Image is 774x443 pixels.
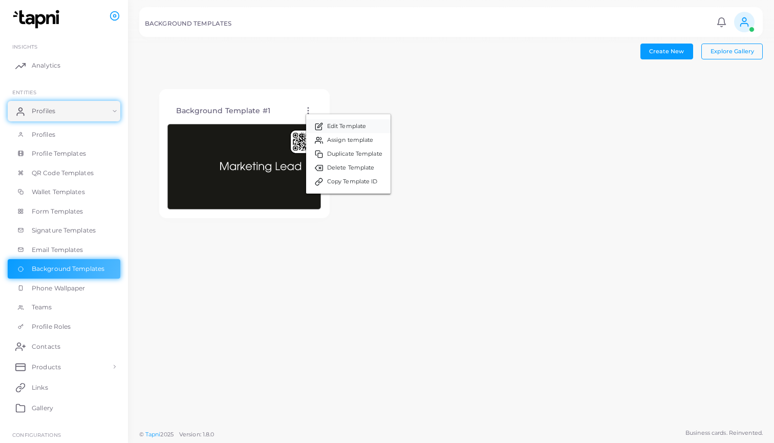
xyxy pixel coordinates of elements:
[8,202,120,221] a: Form Templates
[32,383,48,392] span: Links
[32,187,85,197] span: Wallet Templates
[8,259,120,279] a: Background Templates
[32,284,85,293] span: Phone Wallpaper
[685,429,763,437] span: Business cards. Reinvented.
[32,226,96,235] span: Signature Templates
[8,144,120,163] a: Profile Templates
[8,298,120,317] a: Teams
[32,363,61,372] span: Products
[327,150,382,158] span: Duplicate Template
[139,430,214,439] span: ©
[8,377,120,397] a: Links
[327,178,378,186] span: Copy Template ID
[145,20,231,27] h5: BACKGROUND TEMPLATES
[640,44,693,59] button: Create New
[32,264,104,273] span: Background Templates
[32,61,60,70] span: Analytics
[32,245,83,255] span: Email Templates
[32,107,55,116] span: Profiles
[711,48,754,55] span: Explore Gallery
[145,431,161,438] a: Tapni
[8,101,120,121] a: Profiles
[160,430,173,439] span: 2025
[8,279,120,298] a: Phone Wallpaper
[8,55,120,76] a: Analytics
[8,240,120,260] a: Email Templates
[32,342,60,351] span: Contacts
[8,163,120,183] a: QR Code Templates
[327,122,366,131] span: Edit Template
[32,404,53,413] span: Gallery
[32,207,83,216] span: Form Templates
[32,168,94,178] span: QR Code Templates
[32,303,52,312] span: Teams
[649,48,684,55] span: Create New
[8,397,120,418] a: Gallery
[327,136,374,144] span: Assign template
[701,44,763,59] button: Explore Gallery
[179,431,214,438] span: Version: 1.8.0
[8,356,120,377] a: Products
[12,89,36,95] span: ENTITIES
[32,322,71,331] span: Profile Roles
[8,125,120,144] a: Profiles
[32,149,86,158] span: Profile Templates
[8,182,120,202] a: Wallet Templates
[176,107,270,115] h4: Background Template #1
[167,124,321,210] img: 036e0ca618292cd5f5cb6f2deaf765d1eb27c56cd74d8948299b95ff522f5a9e.png
[327,164,375,172] span: Delete Template
[12,432,61,438] span: Configurations
[32,130,55,139] span: Profiles
[8,221,120,240] a: Signature Templates
[12,44,37,50] span: INSIGHTS
[9,10,66,29] img: logo
[8,317,120,336] a: Profile Roles
[8,336,120,356] a: Contacts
